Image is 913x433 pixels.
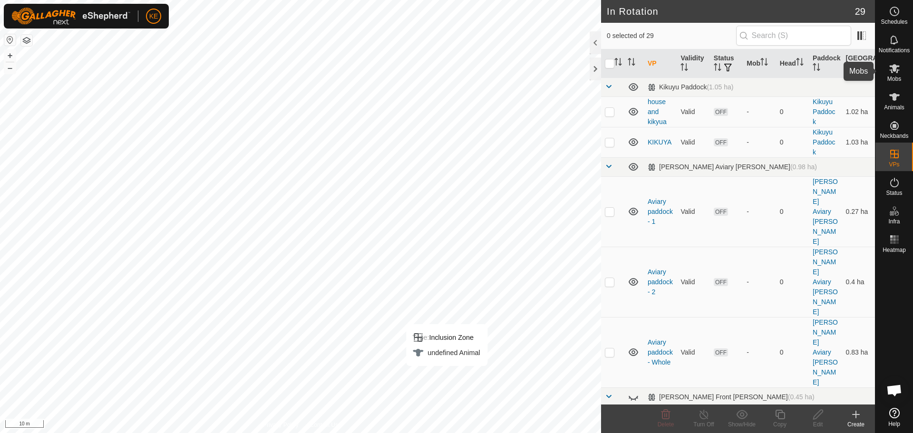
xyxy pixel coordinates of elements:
p-sorticon: Activate to sort [680,65,688,72]
p-sorticon: Activate to sort [628,59,635,67]
td: 0 [776,96,809,127]
span: Delete [658,421,674,428]
span: Help [888,421,900,427]
td: 0 [776,176,809,247]
div: - [747,137,772,147]
a: [PERSON_NAME] Aviary [PERSON_NAME] [813,248,838,316]
span: (0.45 ha) [788,393,815,401]
a: Kikuyu Paddock [813,128,835,156]
div: Turn Off [685,420,723,429]
p-sorticon: Activate to sort [714,65,721,72]
span: Heatmap [883,247,906,253]
span: Infra [888,219,900,224]
td: 0 [776,247,809,317]
div: Inclusion Zone [412,332,480,343]
a: [PERSON_NAME] Aviary [PERSON_NAME] [813,178,838,245]
div: - [747,107,772,117]
span: Notifications [879,48,910,53]
div: - [747,277,772,287]
div: Kikuyu Paddock [648,83,733,91]
span: 29 [855,4,865,19]
div: Open chat [880,376,909,404]
img: Gallagher Logo [11,8,130,25]
span: OFF [714,138,728,146]
span: (0.98 ha) [790,163,817,171]
td: Valid [677,176,709,247]
button: – [4,62,16,74]
td: Valid [677,96,709,127]
div: Copy [761,420,799,429]
p-sorticon: Activate to sort [614,59,622,67]
div: undefined Animal [412,347,480,358]
span: KE [149,11,158,21]
span: Animals [884,105,904,110]
td: Valid [677,247,709,317]
th: VP [644,49,677,78]
th: Status [710,49,743,78]
button: + [4,50,16,61]
div: - [747,207,772,217]
td: 1.03 ha [842,127,875,157]
span: (1.05 ha) [707,83,733,91]
input: Search (S) [736,26,851,46]
a: KIKUYA [648,138,671,146]
span: OFF [714,278,728,286]
span: Mobs [887,76,901,82]
h2: In Rotation [607,6,855,17]
a: house and kikyua [648,98,667,125]
button: Map Layers [21,35,32,46]
a: Aviary paddock - 1 [648,198,673,225]
span: Status [886,190,902,196]
div: [PERSON_NAME] Aviary [PERSON_NAME] [648,163,817,171]
a: Aviary paddock - Whole [648,338,673,366]
div: Create [837,420,875,429]
span: Neckbands [880,133,908,139]
button: Reset Map [4,34,16,46]
div: [PERSON_NAME] Front [PERSON_NAME] [648,393,815,401]
th: [GEOGRAPHIC_DATA] Area [842,49,875,78]
div: Show/Hide [723,420,761,429]
td: 0 [776,127,809,157]
a: Privacy Policy [263,421,299,429]
span: 0 selected of 29 [607,31,736,41]
a: Contact Us [310,421,338,429]
a: [PERSON_NAME] Aviary [PERSON_NAME] [813,318,838,386]
td: Valid [677,317,709,387]
th: Head [776,49,809,78]
span: OFF [714,208,728,216]
th: Mob [743,49,776,78]
a: Help [875,404,913,431]
th: Validity [677,49,709,78]
td: 0.27 ha [842,176,875,247]
td: 0 [776,317,809,387]
td: 1.02 ha [842,96,875,127]
div: Edit [799,420,837,429]
div: - [747,347,772,357]
span: OFF [714,108,728,116]
p-sorticon: Activate to sort [796,59,804,67]
span: VPs [889,162,899,167]
p-sorticon: Activate to sort [861,65,868,72]
p-sorticon: Activate to sort [813,65,820,72]
td: 0.4 ha [842,247,875,317]
span: Schedules [881,19,907,25]
th: Paddock [809,49,842,78]
td: Valid [677,127,709,157]
a: Aviary paddock - 2 [648,268,673,296]
span: OFF [714,348,728,356]
td: 0.83 ha [842,317,875,387]
a: Kikuyu Paddock [813,98,835,125]
p-sorticon: Activate to sort [760,59,768,67]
